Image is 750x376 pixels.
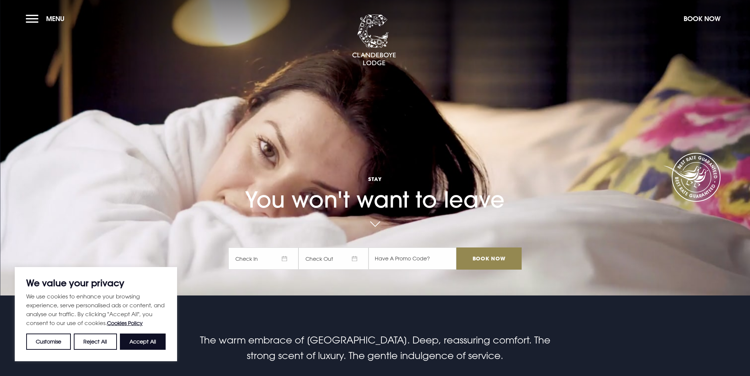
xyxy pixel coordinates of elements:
button: Book Now [680,11,724,27]
button: Menu [26,11,68,27]
span: Stay [228,175,521,182]
button: Customise [26,334,71,350]
h1: You won't want to leave [228,152,521,213]
p: We use cookies to enhance your browsing experience, serve personalised ads or content, and analys... [26,292,166,328]
span: Check In [228,247,298,270]
input: Book Now [456,247,521,270]
span: The warm embrace of [GEOGRAPHIC_DATA]. Deep, reassuring comfort. The strong scent of luxury. The ... [200,334,550,361]
input: Have A Promo Code? [369,247,456,270]
img: Clandeboye Lodge [352,14,396,66]
p: We value your privacy [26,278,166,287]
span: Menu [46,14,65,23]
a: Cookies Policy [107,320,143,326]
div: We value your privacy [15,267,177,361]
button: Accept All [120,334,166,350]
button: Reject All [74,334,117,350]
span: Check Out [298,247,369,270]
